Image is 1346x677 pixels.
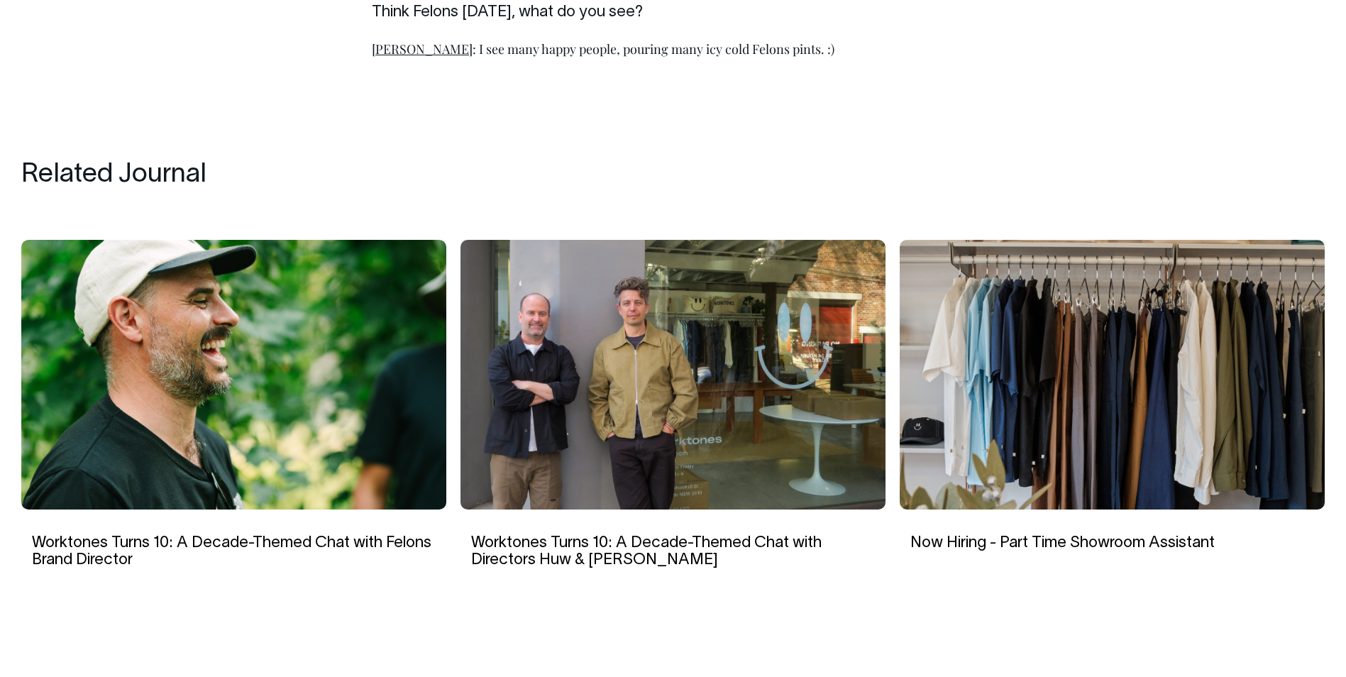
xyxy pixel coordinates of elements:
[372,40,473,57] span: [PERSON_NAME]
[900,240,1325,510] img: Now Hiring - Part Time Showroom Assistant
[460,240,886,510] img: Worktones Turns 10: A Decade-Themed Chat with Directors Huw & Andrew
[21,160,1325,190] h4: Related Journal
[471,536,822,567] a: Worktones Turns 10: A Decade-Themed Chat with Directors Huw & [PERSON_NAME]
[32,536,431,567] a: Worktones Turns 10: A Decade-Themed Chat with Felons Brand Director
[372,40,975,57] p: : I see many happy people, pouring many icy cold Felons pints. :)
[910,536,1215,550] a: Now Hiring - Part Time Showroom Assistant
[21,240,446,510] img: Worktones Turns 10: A Decade-Themed Chat with Felons Brand Director
[372,4,975,21] h6: Think Felons [DATE], what do you see?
